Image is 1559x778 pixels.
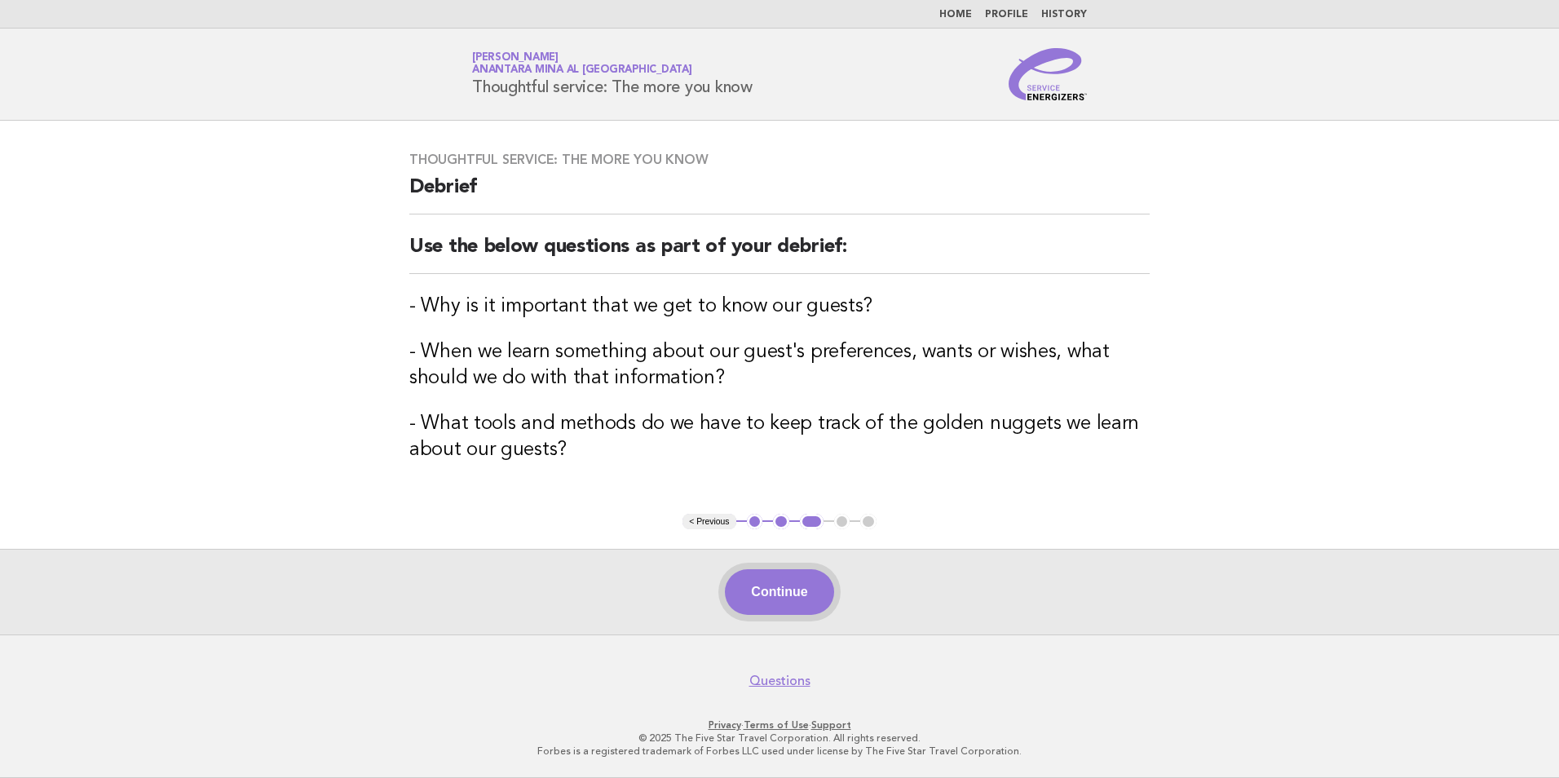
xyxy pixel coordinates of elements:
a: Profile [985,10,1028,20]
p: © 2025 The Five Star Travel Corporation. All rights reserved. [280,732,1279,745]
a: Home [939,10,972,20]
button: Continue [725,569,833,615]
button: 1 [747,514,763,530]
span: Anantara Mina al [GEOGRAPHIC_DATA] [472,65,692,76]
button: 2 [773,514,789,530]
h2: Debrief [409,175,1150,214]
button: 3 [800,514,824,530]
h1: Thoughtful service: The more you know [472,53,753,95]
p: · · [280,718,1279,732]
a: Privacy [709,719,741,731]
h3: Thoughtful service: The more you know [409,152,1150,168]
a: Support [811,719,851,731]
h3: - Why is it important that we get to know our guests? [409,294,1150,320]
img: Service Energizers [1009,48,1087,100]
h2: Use the below questions as part of your debrief: [409,234,1150,274]
a: History [1041,10,1087,20]
button: < Previous [682,514,735,530]
a: Terms of Use [744,719,809,731]
a: Questions [749,673,810,689]
h3: - What tools and methods do we have to keep track of the golden nuggets we learn about our guests? [409,411,1150,463]
a: [PERSON_NAME]Anantara Mina al [GEOGRAPHIC_DATA] [472,52,692,75]
h3: - When we learn something about our guest's preferences, wants or wishes, what should we do with ... [409,339,1150,391]
p: Forbes is a registered trademark of Forbes LLC used under license by The Five Star Travel Corpora... [280,745,1279,758]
